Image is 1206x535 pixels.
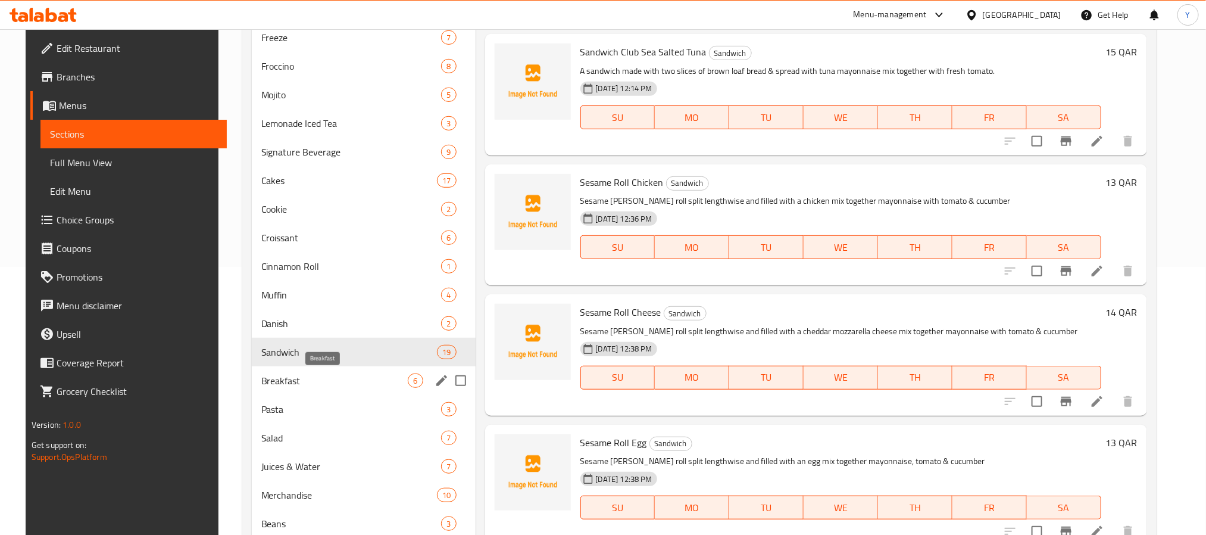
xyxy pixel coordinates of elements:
[30,349,227,377] a: Coverage Report
[586,499,651,517] span: SU
[580,194,1101,209] p: Sesame [PERSON_NAME] roll split lengthwise and filled with a chicken mix together mayonnaise with...
[667,176,708,190] span: Sandwich
[30,63,227,91] a: Branches
[1032,499,1096,517] span: SA
[442,61,455,72] span: 8
[252,166,476,195] div: Cakes17
[854,8,927,22] div: Menu-management
[1027,105,1101,129] button: SA
[30,320,227,349] a: Upsell
[1106,304,1138,321] h6: 14 QAR
[261,145,442,159] div: Signature Beverage
[442,147,455,158] span: 9
[1032,369,1096,386] span: SA
[957,499,1022,517] span: FR
[586,369,651,386] span: SU
[57,270,217,284] span: Promotions
[261,459,442,474] span: Juices & Water
[883,499,948,517] span: TH
[1106,174,1138,191] h6: 13 QAR
[442,518,455,530] span: 3
[952,235,1027,259] button: FR
[591,474,657,485] span: [DATE] 12:38 PM
[252,452,476,481] div: Juices & Water7
[30,91,227,120] a: Menus
[252,366,476,395] div: Breakfast6edit
[1032,109,1096,126] span: SA
[580,105,655,129] button: SU
[252,52,476,80] div: Froccino8
[878,496,952,520] button: TH
[261,517,442,531] div: Beans
[495,304,571,380] img: Sesame Roll Cheese
[804,235,878,259] button: WE
[1090,394,1104,409] a: Edit menu item
[40,148,227,177] a: Full Menu View
[660,499,724,517] span: MO
[252,395,476,424] div: Pasta3
[30,377,227,406] a: Grocery Checklist
[808,369,873,386] span: WE
[438,347,455,358] span: 19
[804,366,878,390] button: WE
[883,239,948,256] span: TH
[983,8,1061,21] div: [GEOGRAPHIC_DATA]
[441,402,456,416] div: items
[580,235,655,259] button: SU
[729,105,804,129] button: TU
[261,431,442,445] span: Salad
[1114,387,1142,416] button: delete
[442,232,455,244] span: 6
[580,496,655,520] button: SU
[261,316,442,331] div: Danish
[495,174,571,250] img: Sesame Roll Chicken
[442,89,455,101] span: 5
[57,298,217,313] span: Menu disclaimer
[57,384,217,399] span: Grocery Checklist
[660,369,724,386] span: MO
[878,235,952,259] button: TH
[442,204,455,215] span: 2
[57,241,217,256] span: Coupons
[261,173,438,188] span: Cakes
[808,499,873,517] span: WE
[261,88,442,102] span: Mojito
[30,291,227,320] a: Menu disclaimer
[1027,496,1101,520] button: SA
[261,488,438,502] span: Merchandise
[1027,235,1101,259] button: SA
[261,345,438,359] span: Sandwich
[441,116,456,130] div: items
[252,195,476,223] div: Cookie2
[580,43,707,61] span: Sandwich Club Sea Salted Tuna
[804,496,878,520] button: WE
[1052,127,1080,155] button: Branch-specific-item
[433,372,451,390] button: edit
[261,202,442,216] div: Cookie
[580,434,647,452] span: Sesame Roll Egg
[734,369,799,386] span: TU
[957,109,1022,126] span: FR
[1114,127,1142,155] button: delete
[261,259,442,273] span: Cinnamon Roll
[591,83,657,94] span: [DATE] 12:14 PM
[32,437,86,453] span: Get support on:
[261,231,442,245] span: Croissant
[57,356,217,370] span: Coverage Report
[734,239,799,256] span: TU
[408,374,423,388] div: items
[441,88,456,102] div: items
[586,239,651,256] span: SU
[580,173,664,191] span: Sesame Roll Chicken
[261,116,442,130] span: Lemonade Iced Tea
[437,173,456,188] div: items
[878,366,952,390] button: TH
